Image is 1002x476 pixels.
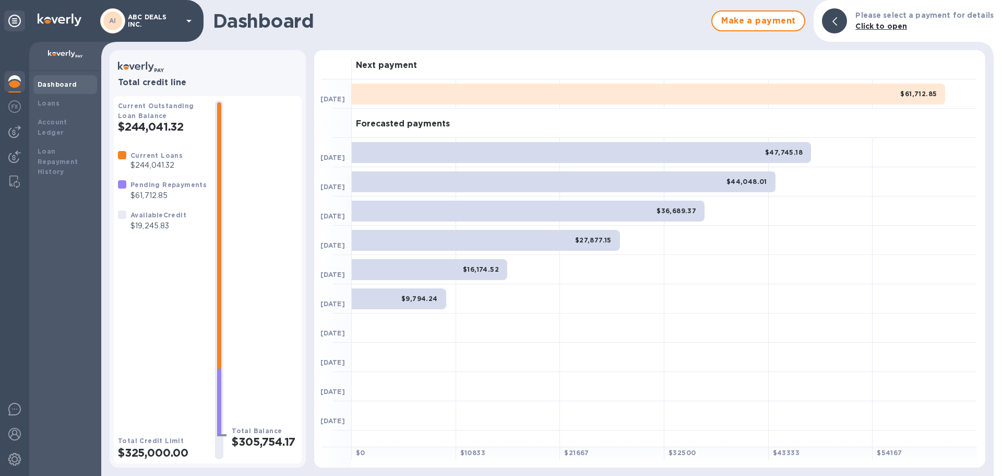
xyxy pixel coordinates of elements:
[38,80,77,88] b: Dashboard
[657,207,696,215] b: $36,689.37
[356,449,365,457] b: $ 0
[877,449,902,457] b: $ 54167
[320,417,345,425] b: [DATE]
[130,211,186,219] b: Available Credit
[669,449,696,457] b: $ 32500
[320,95,345,103] b: [DATE]
[401,295,438,303] b: $9,794.24
[118,78,297,88] h3: Total credit line
[118,446,207,459] h2: $325,000.00
[460,449,485,457] b: $ 10833
[38,99,59,107] b: Loans
[320,358,345,366] b: [DATE]
[564,449,589,457] b: $ 21667
[130,181,207,189] b: Pending Repayments
[130,152,183,159] b: Current Loans
[130,160,183,171] p: $244,041.32
[721,15,796,27] span: Make a payment
[232,427,282,435] b: Total Balance
[463,265,499,273] b: $16,174.52
[320,183,345,191] b: [DATE]
[765,148,803,156] b: $47,745.18
[128,14,180,28] p: ABC DEALS INC.
[109,17,116,25] b: AI
[773,449,800,457] b: $ 43333
[118,120,207,133] h2: $244,041.32
[8,100,21,113] img: Foreign exchange
[320,241,345,249] b: [DATE]
[130,190,207,201] p: $61,712.85
[130,220,186,231] p: $19,245.83
[855,11,994,19] b: Please select a payment for details
[900,90,937,98] b: $61,712.85
[320,271,345,278] b: [DATE]
[575,236,612,244] b: $27,877.15
[38,118,67,136] b: Account Ledger
[320,212,345,220] b: [DATE]
[855,22,907,30] b: Click to open
[320,300,345,308] b: [DATE]
[4,10,25,31] div: Unpin categories
[213,10,706,32] h1: Dashboard
[320,154,345,161] b: [DATE]
[118,437,184,445] b: Total Credit Limit
[232,435,297,448] h2: $305,754.17
[726,178,767,185] b: $44,048.01
[320,388,345,396] b: [DATE]
[38,14,81,26] img: Logo
[118,102,194,120] b: Current Outstanding Loan Balance
[711,10,805,31] button: Make a payment
[320,329,345,337] b: [DATE]
[356,119,450,129] h3: Forecasted payments
[356,61,417,71] h3: Next payment
[38,147,78,176] b: Loan Repayment History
